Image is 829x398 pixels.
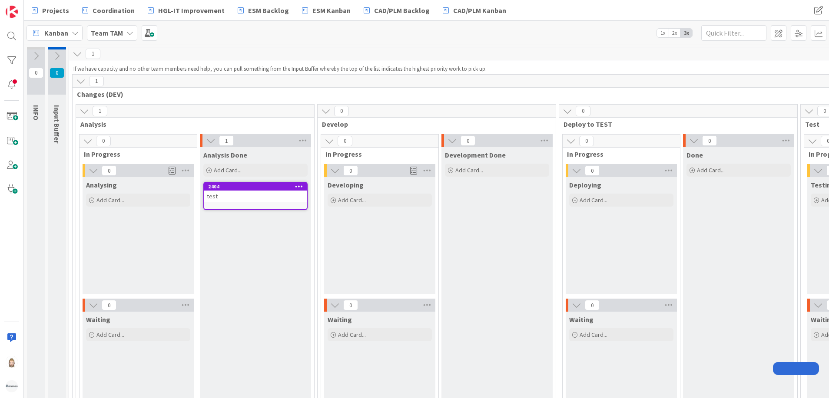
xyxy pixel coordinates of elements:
span: 2x [669,29,680,37]
a: Coordination [77,3,140,18]
a: Projects [27,3,74,18]
span: 0 [102,300,116,310]
img: avatar [6,380,18,392]
span: 0 [29,68,43,78]
span: Add Card... [580,196,607,204]
span: In Progress [567,150,669,158]
span: Add Card... [455,166,483,174]
a: ESM Backlog [232,3,294,18]
span: Coordination [93,5,135,16]
span: 0 [334,106,349,116]
span: Add Card... [96,196,124,204]
span: INFO [32,105,40,120]
span: 0 [96,136,111,146]
a: CAD/PLM Kanban [438,3,511,18]
span: CAD/PLM Kanban [453,5,506,16]
span: Waiting [328,315,352,324]
span: 0 [50,68,64,78]
b: Team TAM [91,29,123,37]
a: ESM Kanban [297,3,356,18]
div: 2404 [208,184,307,190]
span: Development Done [445,151,506,159]
span: Projects [42,5,69,16]
span: 0 [461,135,475,146]
span: 1x [657,29,669,37]
img: Visit kanbanzone.com [6,6,18,18]
span: ESM Kanban [312,5,351,16]
span: Developing [328,181,364,189]
span: Analysing [86,181,117,189]
span: Add Card... [580,331,607,339]
span: Add Card... [96,331,124,339]
a: CAD/PLM Backlog [358,3,435,18]
span: Waiting [569,315,594,324]
span: 1 [219,135,234,146]
div: test [204,191,307,202]
span: Add Card... [697,166,725,174]
span: Develop [322,120,545,128]
span: In Progress [325,150,428,158]
span: 1 [93,106,107,116]
span: Done [686,151,703,159]
span: Deploy to TEST [564,120,786,128]
span: Waiting [86,315,110,324]
span: HGL-IT Improvement [158,5,225,16]
span: 0 [338,136,352,146]
div: 2404 [204,183,307,191]
span: Add Card... [338,331,366,339]
span: 0 [343,300,358,310]
span: 0 [585,300,600,310]
span: In Progress [84,150,186,158]
span: 0 [702,135,717,146]
input: Quick Filter... [701,25,766,41]
span: Deploying [569,181,601,189]
span: Add Card... [214,166,242,174]
div: 2404test [204,183,307,202]
span: Analysis [80,120,303,128]
img: Rv [6,356,18,368]
span: 1 [86,49,100,59]
span: Kanban [44,28,68,38]
span: 1 [89,76,104,86]
span: 0 [579,136,594,146]
a: HGL-IT Improvement [143,3,230,18]
span: Analysis Done [203,151,247,159]
span: Input Buffer [53,105,61,143]
span: ESM Backlog [248,5,289,16]
span: Add Card... [338,196,366,204]
span: 3x [680,29,692,37]
span: CAD/PLM Backlog [374,5,430,16]
span: 0 [343,165,358,176]
span: 0 [585,165,600,176]
span: 0 [102,165,116,176]
span: 0 [576,106,590,116]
